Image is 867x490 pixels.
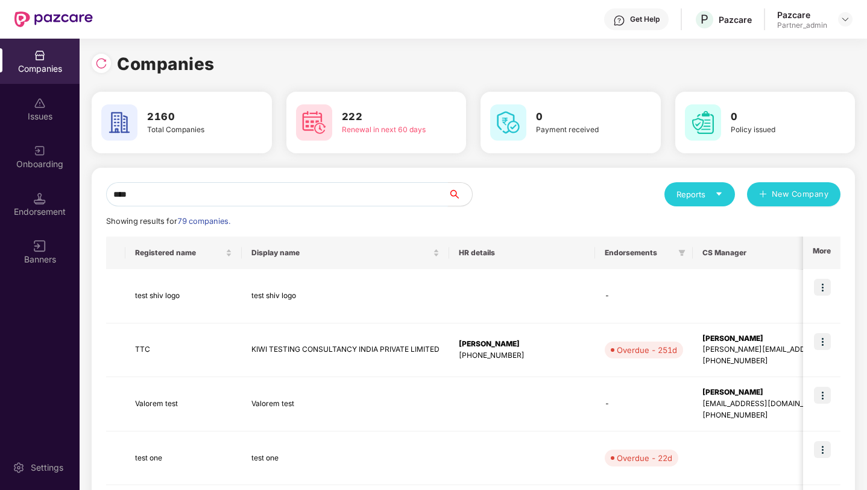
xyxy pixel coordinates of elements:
[177,217,230,226] span: 79 companies.
[777,21,827,30] div: Partner_admin
[772,188,829,200] span: New Company
[296,104,332,141] img: svg+xml;base64,PHN2ZyB4bWxucz0iaHR0cDovL3d3dy53My5vcmcvMjAwMC9zdmciIHdpZHRoPSI2MCIgaGVpZ2h0PSI2MC...
[242,269,449,323] td: test shiv logo
[814,333,831,350] img: icon
[678,249,686,256] span: filter
[447,189,472,199] span: search
[676,246,688,260] span: filter
[459,350,585,361] div: [PHONE_NUMBER]
[13,462,25,474] img: svg+xml;base64,PHN2ZyBpZD0iU2V0dGluZy0yMHgyMCIgeG1sbnM9Imh0dHA6Ly93d3cudzMub3JnLzIwMDAvc3ZnIiB3aW...
[747,182,840,206] button: plusNew Company
[242,431,449,486] td: test one
[595,377,693,431] td: -
[536,109,626,125] h3: 0
[449,237,595,269] th: HR details
[117,51,215,77] h1: Companies
[27,462,67,474] div: Settings
[251,248,430,258] span: Display name
[731,124,821,136] div: Policy issued
[242,237,449,269] th: Display name
[490,104,526,141] img: svg+xml;base64,PHN2ZyB4bWxucz0iaHR0cDovL3d3dy53My5vcmcvMjAwMC9zdmciIHdpZHRoPSI2MCIgaGVpZ2h0PSI2MC...
[759,190,767,200] span: plus
[34,192,46,205] img: svg+xml;base64,PHN2ZyB3aWR0aD0iMTQuNSIgaGVpZ2h0PSIxNC41IiB2aWV3Qm94PSIwIDAgMTYgMTYiIGZpbGw9Im5vbm...
[125,431,242,486] td: test one
[719,14,752,25] div: Pazcare
[617,344,677,356] div: Overdue - 251d
[777,9,827,21] div: Pazcare
[840,14,850,24] img: svg+xml;base64,PHN2ZyBpZD0iRHJvcGRvd24tMzJ4MzIiIHhtbG5zPSJodHRwOi8vd3d3LnczLm9yZy8yMDAwL3N2ZyIgd2...
[95,57,107,69] img: svg+xml;base64,PHN2ZyBpZD0iUmVsb2FkLTMyeDMyIiB4bWxucz0iaHR0cDovL3d3dy53My5vcmcvMjAwMC9zdmciIHdpZH...
[814,441,831,458] img: icon
[814,279,831,296] img: icon
[715,190,723,198] span: caret-down
[701,12,708,27] span: P
[617,452,672,464] div: Overdue - 22d
[595,269,693,323] td: -
[536,124,626,136] div: Payment received
[34,240,46,252] img: svg+xml;base64,PHN2ZyB3aWR0aD0iMTYiIGhlaWdodD0iMTYiIHZpZXdCb3g9IjAgMCAxNiAxNiIgZmlsbD0ibm9uZSIgeG...
[630,14,660,24] div: Get Help
[125,269,242,323] td: test shiv logo
[803,237,840,269] th: More
[101,104,137,141] img: svg+xml;base64,PHN2ZyB4bWxucz0iaHR0cDovL3d3dy53My5vcmcvMjAwMC9zdmciIHdpZHRoPSI2MCIgaGVpZ2h0PSI2MC...
[34,97,46,109] img: svg+xml;base64,PHN2ZyBpZD0iSXNzdWVzX2Rpc2FibGVkIiB4bWxucz0iaHR0cDovL3d3dy53My5vcmcvMjAwMC9zdmciIH...
[731,109,821,125] h3: 0
[147,124,237,136] div: Total Companies
[14,11,93,27] img: New Pazcare Logo
[814,387,831,404] img: icon
[34,145,46,157] img: svg+xml;base64,PHN2ZyB3aWR0aD0iMjAiIGhlaWdodD0iMjAiIHZpZXdCb3g9IjAgMCAyMCAyMCIgZmlsbD0ibm9uZSIgeG...
[342,109,432,125] h3: 222
[685,104,721,141] img: svg+xml;base64,PHN2ZyB4bWxucz0iaHR0cDovL3d3dy53My5vcmcvMjAwMC9zdmciIHdpZHRoPSI2MCIgaGVpZ2h0PSI2MC...
[342,124,432,136] div: Renewal in next 60 days
[459,339,585,350] div: [PERSON_NAME]
[135,248,223,258] span: Registered name
[125,377,242,431] td: Valorem test
[34,49,46,62] img: svg+xml;base64,PHN2ZyBpZD0iQ29tcGFuaWVzIiB4bWxucz0iaHR0cDovL3d3dy53My5vcmcvMjAwMC9zdmciIHdpZHRoPS...
[125,323,242,378] td: TTC
[605,248,673,258] span: Endorsements
[613,14,625,27] img: svg+xml;base64,PHN2ZyBpZD0iSGVscC0zMngzMiIgeG1sbnM9Imh0dHA6Ly93d3cudzMub3JnLzIwMDAvc3ZnIiB3aWR0aD...
[147,109,237,125] h3: 2160
[447,182,473,206] button: search
[676,188,723,200] div: Reports
[242,323,449,378] td: KIWI TESTING CONSULTANCY INDIA PRIVATE LIMITED
[106,217,230,226] span: Showing results for
[125,237,242,269] th: Registered name
[242,377,449,431] td: Valorem test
